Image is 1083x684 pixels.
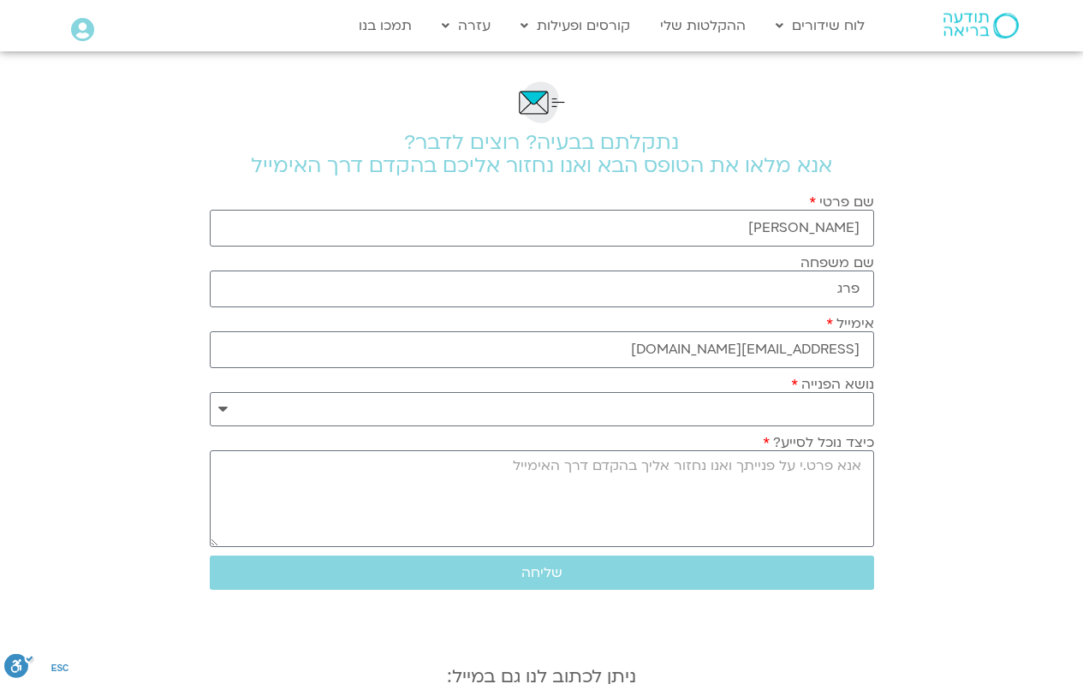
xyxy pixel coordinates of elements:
[210,194,874,598] form: טופס חדש
[943,13,1019,39] img: תודעה בריאה
[433,9,499,42] a: עזרה
[210,131,874,177] h2: נתקלתם בבעיה? רוצים לדבר? אנא מלאו את הטופס הבא ואנו נחזור אליכם בהקדם דרך האימייל
[210,331,874,368] input: אימייל
[791,377,874,392] label: נושא הפנייה
[652,9,754,42] a: ההקלטות שלי
[521,565,562,580] span: שליחה
[763,435,874,450] label: כיצד נוכל לסייע?
[210,210,874,247] input: שם פרטי
[350,9,420,42] a: תמכו בנו
[826,316,874,331] label: אימייל
[767,9,873,42] a: לוח שידורים
[800,255,874,271] label: שם משפחה
[210,556,874,590] button: שליחה
[512,9,639,42] a: קורסים ופעילות
[809,194,874,210] label: שם פרטי
[210,271,874,307] input: שם משפחה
